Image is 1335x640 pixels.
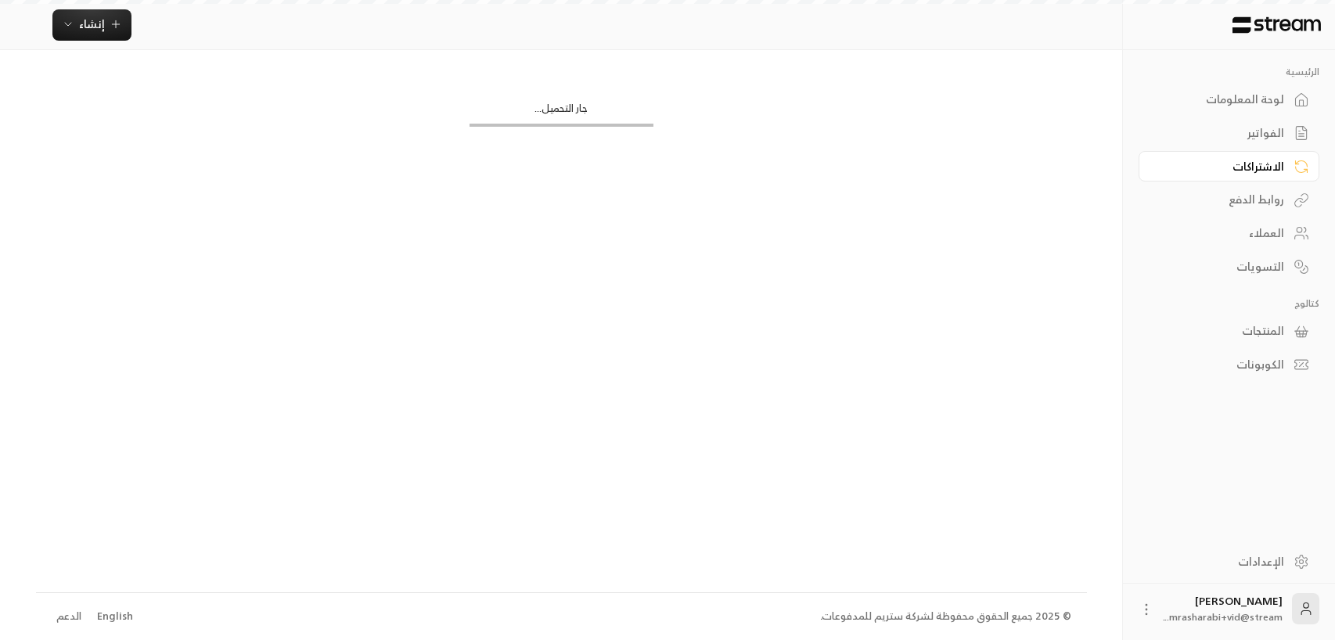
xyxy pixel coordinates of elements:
div: روابط الدفع [1158,192,1284,207]
span: إنشاء [79,14,105,34]
div: © 2025 جميع الحقوق محفوظة لشركة ستريم للمدفوعات. [820,609,1071,624]
a: الإعدادات [1139,546,1319,577]
div: جار التحميل... [470,101,653,124]
div: الكوبونات [1158,357,1284,372]
div: الفواتير [1158,125,1284,141]
div: لوحة المعلومات [1158,92,1284,107]
a: الدعم [52,602,87,631]
img: Logo [1231,16,1322,34]
a: التسويات [1139,251,1319,282]
button: إنشاء [52,9,131,41]
div: التسويات [1158,259,1284,275]
a: العملاء [1139,218,1319,249]
span: mrasharabi+vid@stream... [1164,609,1283,625]
a: لوحة المعلومات [1139,84,1319,115]
div: English [97,609,133,624]
div: [PERSON_NAME] [1164,593,1283,624]
p: الرئيسية [1139,66,1319,78]
a: المنتجات [1139,316,1319,347]
a: الفواتير [1139,118,1319,149]
div: الاشتراكات [1158,159,1284,174]
div: المنتجات [1158,323,1284,339]
div: الإعدادات [1158,554,1284,570]
a: روابط الدفع [1139,185,1319,215]
a: الكوبونات [1139,350,1319,380]
p: كتالوج [1139,297,1319,310]
a: الاشتراكات [1139,151,1319,182]
div: العملاء [1158,225,1284,241]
